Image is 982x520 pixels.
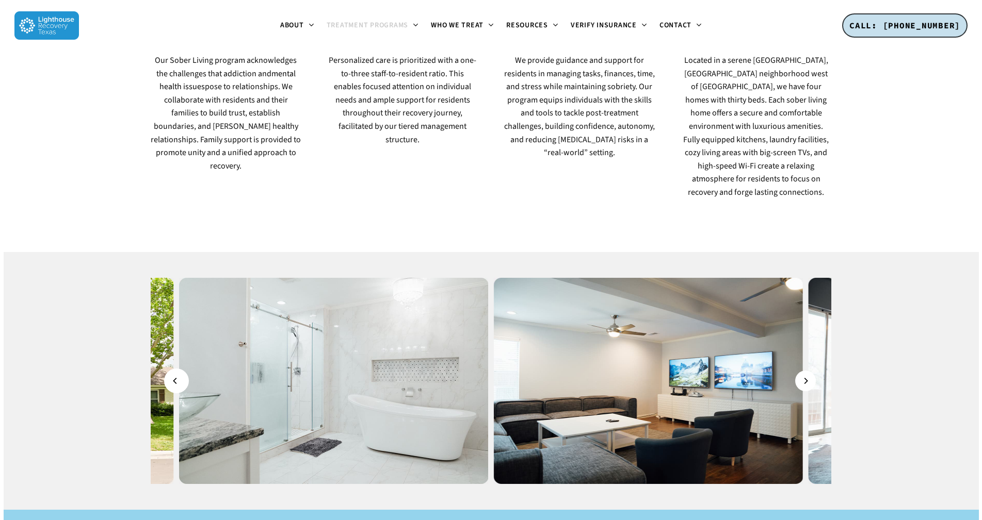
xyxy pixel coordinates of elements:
[274,22,320,30] a: About
[565,22,653,30] a: Verify Insurance
[425,22,500,30] a: Who We Treat
[500,22,565,30] a: Resources
[795,371,816,391] button: Next
[431,20,484,30] span: Who We Treat
[571,20,637,30] span: Verify Insurance
[151,54,302,173] p: Our Sober Living program acknowledges the challenges that addiction and pose to relationships. We...
[849,20,960,30] span: CALL: [PHONE_NUMBER]
[842,13,968,38] a: CALL: [PHONE_NUMBER]
[14,11,79,40] img: Lighthouse Recovery Texas
[280,20,304,30] span: About
[327,54,478,146] p: Personalized care is prioritized with a one-to-three staff-to-resident ratio. This enables focuse...
[504,54,655,160] p: We provide guidance and support for residents in managing tasks, finances, time, and stress while...
[179,278,489,484] img: soberlivingdallas-7
[659,20,691,30] span: Contact
[166,371,187,391] button: Previous
[653,22,708,30] a: Contact
[681,54,832,199] p: Located in a serene [GEOGRAPHIC_DATA], [GEOGRAPHIC_DATA] neighborhood west of [GEOGRAPHIC_DATA], ...
[327,20,409,30] span: Treatment Programs
[506,20,548,30] span: Resources
[493,278,803,484] img: soberlivingdallas-6
[320,22,425,30] a: Treatment Programs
